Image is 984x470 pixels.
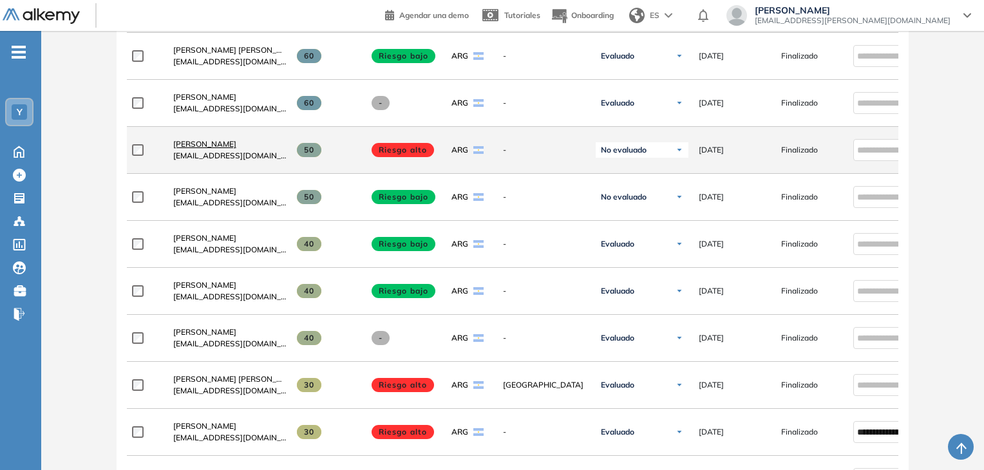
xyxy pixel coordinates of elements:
[665,13,672,18] img: arrow
[173,244,287,256] span: [EMAIL_ADDRESS][DOMAIN_NAME]
[676,146,683,154] img: Ícono de flecha
[12,51,26,53] i: -
[451,191,468,203] span: ARG
[676,428,683,436] img: Ícono de flecha
[503,97,585,109] span: -
[173,326,287,338] a: [PERSON_NAME]
[601,333,634,343] span: Evaluado
[173,103,287,115] span: [EMAIL_ADDRESS][DOMAIN_NAME]
[297,378,322,392] span: 30
[372,284,436,298] span: Riesgo bajo
[699,97,724,109] span: [DATE]
[173,291,287,303] span: [EMAIL_ADDRESS][DOMAIN_NAME]
[650,10,659,21] span: ES
[173,138,287,150] a: [PERSON_NAME]
[781,238,818,250] span: Finalizado
[676,193,683,201] img: Ícono de flecha
[473,381,484,389] img: ARG
[676,381,683,389] img: Ícono de flecha
[173,92,236,102] span: [PERSON_NAME]
[473,287,484,295] img: ARG
[451,50,468,62] span: ARG
[699,144,724,156] span: [DATE]
[601,98,634,108] span: Evaluado
[297,425,322,439] span: 30
[173,185,287,197] a: [PERSON_NAME]
[503,379,585,391] span: [GEOGRAPHIC_DATA]
[173,56,287,68] span: [EMAIL_ADDRESS][DOMAIN_NAME]
[629,8,645,23] img: world
[372,378,435,392] span: Riesgo alto
[503,238,585,250] span: -
[781,332,818,344] span: Finalizado
[503,285,585,297] span: -
[451,426,468,438] span: ARG
[173,432,287,444] span: [EMAIL_ADDRESS][DOMAIN_NAME]
[173,197,287,209] span: [EMAIL_ADDRESS][DOMAIN_NAME]
[173,44,287,56] a: [PERSON_NAME] [PERSON_NAME]
[473,240,484,248] img: ARG
[503,144,585,156] span: -
[297,237,322,251] span: 40
[473,193,484,201] img: ARG
[173,373,287,385] a: [PERSON_NAME] [PERSON_NAME]
[372,49,436,63] span: Riesgo bajo
[451,285,468,297] span: ARG
[451,332,468,344] span: ARG
[601,51,634,61] span: Evaluado
[3,8,80,24] img: Logo
[173,327,236,337] span: [PERSON_NAME]
[676,99,683,107] img: Ícono de flecha
[173,233,236,243] span: [PERSON_NAME]
[173,421,236,431] span: [PERSON_NAME]
[699,332,724,344] span: [DATE]
[173,374,301,384] span: [PERSON_NAME] [PERSON_NAME]
[473,99,484,107] img: ARG
[920,408,984,470] iframe: Chat Widget
[297,49,322,63] span: 60
[781,144,818,156] span: Finalizado
[372,96,390,110] span: -
[451,238,468,250] span: ARG
[473,146,484,154] img: ARG
[451,379,468,391] span: ARG
[676,334,683,342] img: Ícono de flecha
[504,10,540,20] span: Tutoriales
[173,139,236,149] span: [PERSON_NAME]
[297,143,322,157] span: 50
[781,50,818,62] span: Finalizado
[372,143,435,157] span: Riesgo alto
[781,191,818,203] span: Finalizado
[372,331,390,345] span: -
[173,420,287,432] a: [PERSON_NAME]
[699,379,724,391] span: [DATE]
[699,285,724,297] span: [DATE]
[601,427,634,437] span: Evaluado
[385,6,469,22] a: Agendar una demo
[699,50,724,62] span: [DATE]
[503,426,585,438] span: -
[297,284,322,298] span: 40
[601,145,647,155] span: No evaluado
[601,380,634,390] span: Evaluado
[173,45,301,55] span: [PERSON_NAME] [PERSON_NAME]
[699,191,724,203] span: [DATE]
[676,52,683,60] img: Ícono de flecha
[676,240,683,248] img: Ícono de flecha
[297,96,322,110] span: 60
[781,426,818,438] span: Finalizado
[297,331,322,345] span: 40
[781,97,818,109] span: Finalizado
[173,280,236,290] span: [PERSON_NAME]
[473,428,484,436] img: ARG
[755,15,951,26] span: [EMAIL_ADDRESS][PERSON_NAME][DOMAIN_NAME]
[372,190,436,204] span: Riesgo bajo
[173,186,236,196] span: [PERSON_NAME]
[451,97,468,109] span: ARG
[781,379,818,391] span: Finalizado
[451,144,468,156] span: ARG
[571,10,614,20] span: Onboarding
[601,239,634,249] span: Evaluado
[551,2,614,30] button: Onboarding
[601,286,634,296] span: Evaluado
